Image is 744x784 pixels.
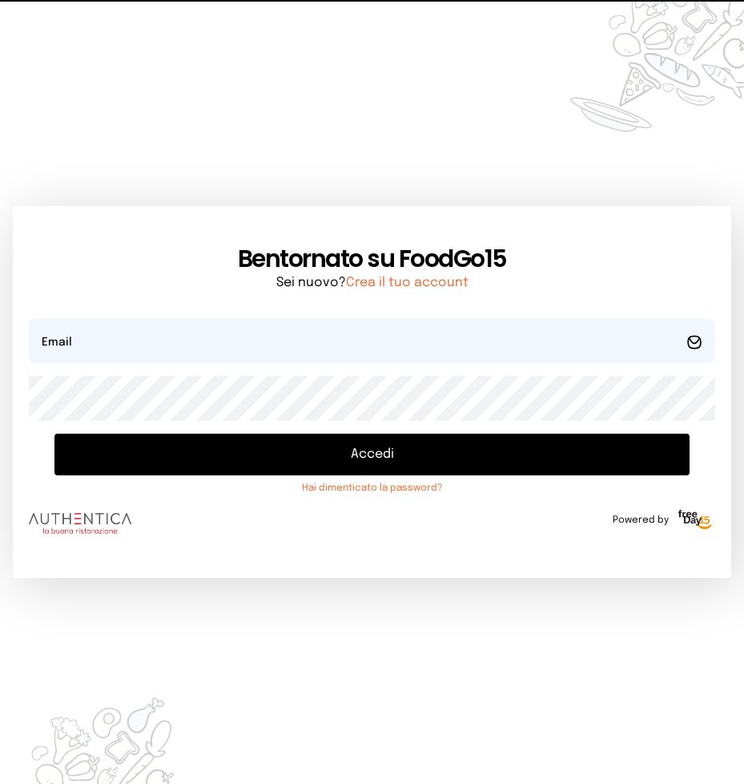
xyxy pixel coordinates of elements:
h1: Bentornato su FoodGo15 [29,244,715,273]
button: Accedi [54,434,690,475]
p: Sei nuovo? [29,273,715,293]
img: logo.8f33a47.png [29,513,131,534]
span: Powered by [613,514,669,527]
a: Crea il tuo account [346,276,469,289]
a: Hai dimenticato la password? [54,482,690,495]
img: logo-freeday.3e08031.png [675,507,715,533]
